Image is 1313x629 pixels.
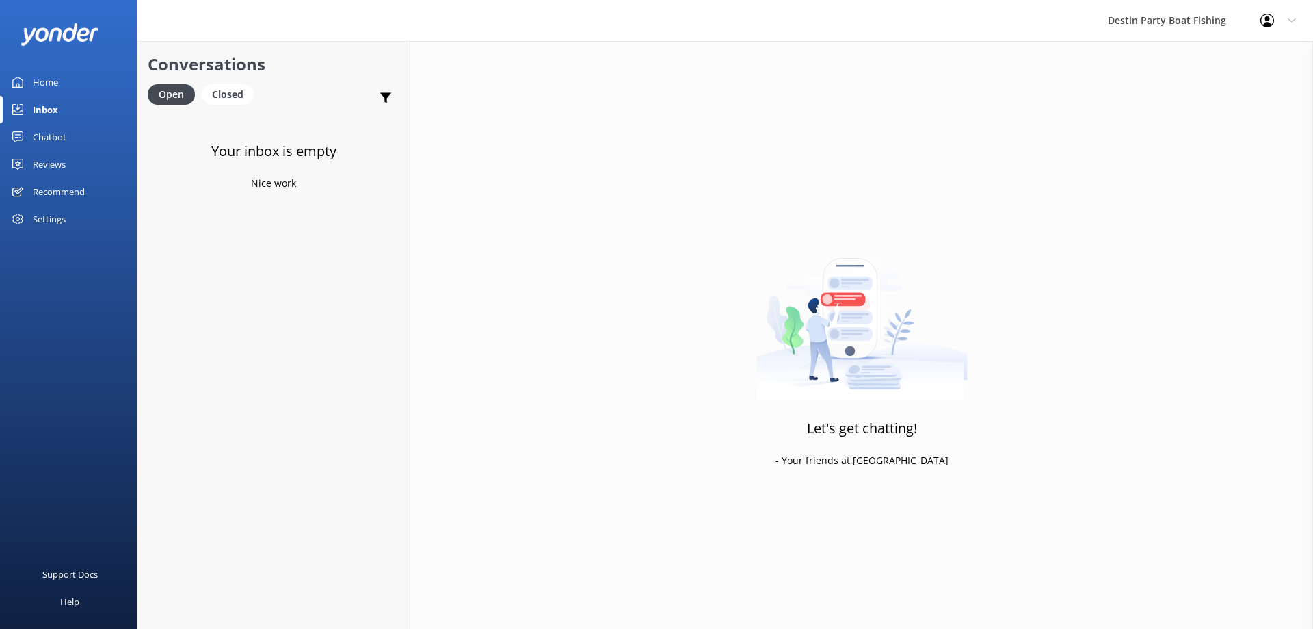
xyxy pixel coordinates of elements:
[148,51,399,77] h2: Conversations
[42,561,98,588] div: Support Docs
[33,178,85,205] div: Recommend
[202,86,261,101] a: Closed
[60,588,79,615] div: Help
[33,68,58,96] div: Home
[33,123,66,151] div: Chatbot
[148,84,195,105] div: Open
[251,176,296,191] p: Nice work
[807,418,917,439] h3: Let's get chatting!
[33,205,66,233] div: Settings
[21,23,99,46] img: yonder-white-logo.png
[775,453,949,468] p: - Your friends at [GEOGRAPHIC_DATA]
[211,140,336,162] h3: Your inbox is empty
[33,96,58,123] div: Inbox
[148,86,202,101] a: Open
[756,229,968,400] img: artwork of a man stealing a conversation from at giant smartphone
[33,151,66,178] div: Reviews
[202,84,254,105] div: Closed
